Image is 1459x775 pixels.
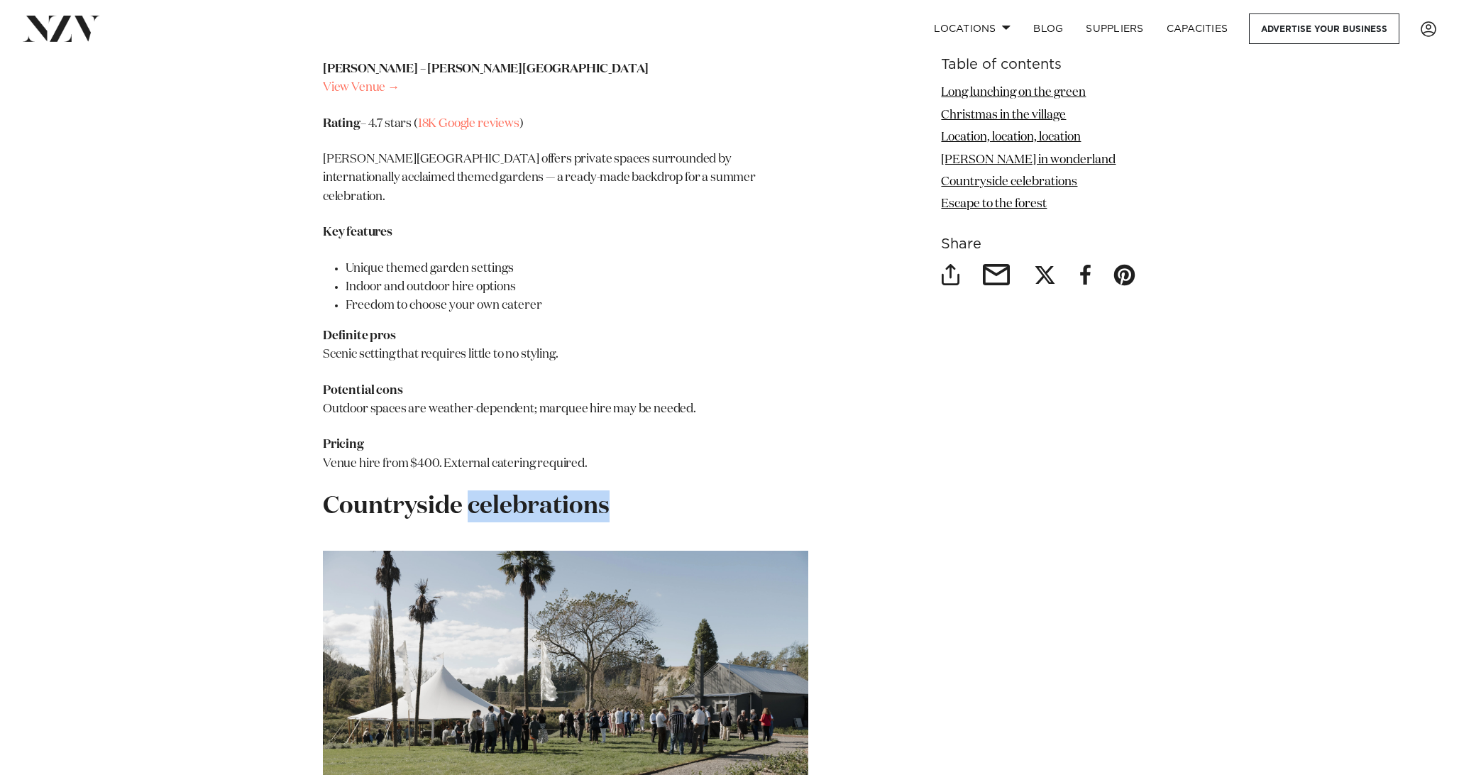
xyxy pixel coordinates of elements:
[941,237,1136,252] h6: Share
[418,118,437,130] a: 18K
[941,176,1077,188] a: Countryside celebrations
[323,436,808,473] p: Venue hire from $400. External catering required.
[941,87,1086,99] a: Long lunching on the green
[1022,13,1074,44] a: BLOG
[323,115,808,133] p: – 4.7 stars ( )
[346,260,808,278] li: Unique themed garden settings
[1074,13,1155,44] a: SUPPLIERS
[941,153,1116,165] a: [PERSON_NAME] in wonderland
[941,57,1136,72] h6: Table of contents
[323,385,403,397] strong: Potential cons
[23,16,100,41] img: nzv-logo.png
[323,327,808,365] p: Scenic setting that requires little to no styling.
[923,13,1022,44] a: Locations
[323,494,610,518] strong: Countryside celebrations
[439,118,475,130] a: Google
[941,109,1066,121] a: Christmas in the village
[323,330,396,342] strong: Definite pros
[1249,13,1399,44] a: Advertise your business
[323,82,400,94] a: View Venue →
[1155,13,1240,44] a: Capacities
[941,198,1047,210] a: Escape to the forest
[323,118,360,130] strong: Rating
[346,278,808,297] li: Indoor and outdoor hire options
[478,118,519,130] a: reviews
[323,63,649,75] strong: [PERSON_NAME] – [PERSON_NAME][GEOGRAPHIC_DATA]
[323,439,364,451] strong: Pricing
[323,150,808,207] p: [PERSON_NAME][GEOGRAPHIC_DATA] offers private spaces surrounded by internationally acclaimed them...
[346,297,808,315] li: Freedom to choose your own caterer
[323,226,392,238] strong: Key features
[323,382,808,419] p: Outdoor spaces are weather-dependent; marquee hire may be needed.
[941,131,1081,143] a: Location, location, location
